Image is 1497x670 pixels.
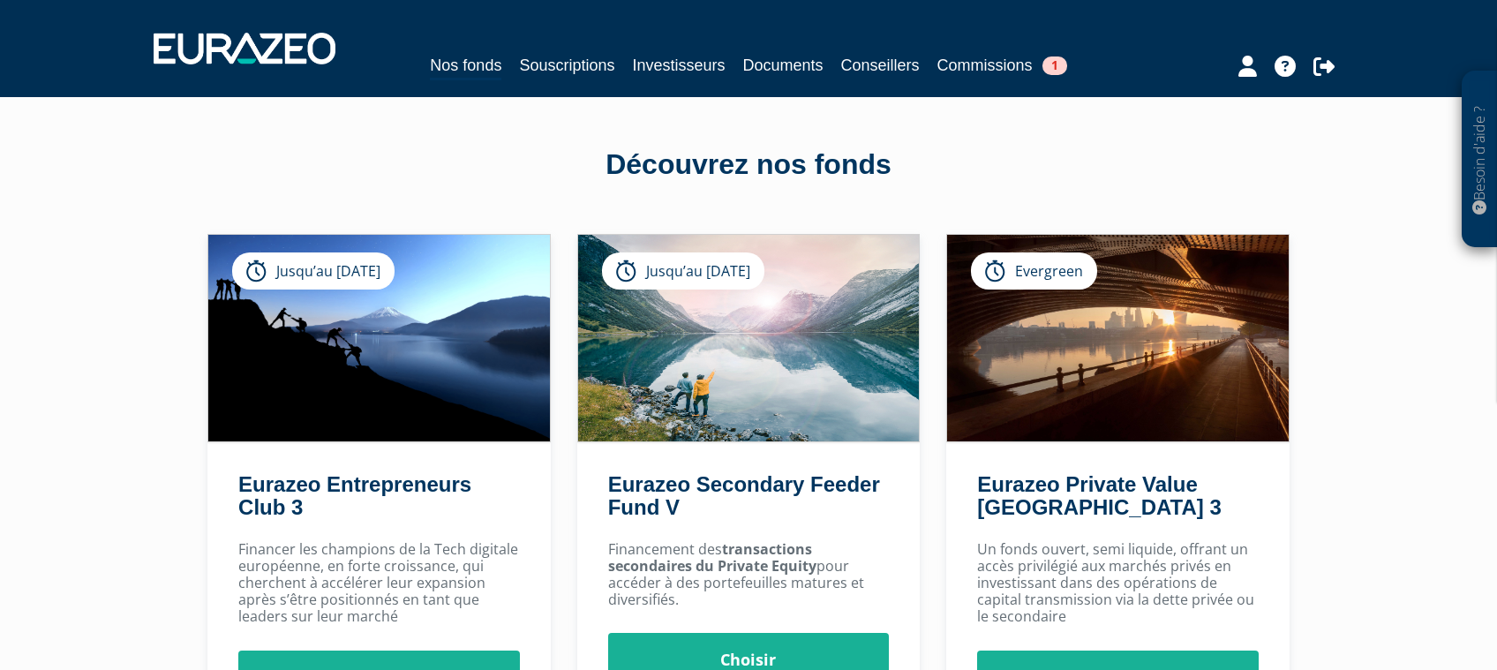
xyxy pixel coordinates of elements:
img: Eurazeo Secondary Feeder Fund V [578,235,920,441]
a: Eurazeo Private Value [GEOGRAPHIC_DATA] 3 [977,472,1221,519]
p: Besoin d'aide ? [1470,80,1490,239]
a: Documents [743,53,824,78]
a: Eurazeo Secondary Feeder Fund V [608,472,880,519]
div: Découvrez nos fonds [245,145,1252,185]
img: Eurazeo Entrepreneurs Club 3 [208,235,550,441]
span: 1 [1042,56,1067,75]
a: Investisseurs [632,53,725,78]
div: Jusqu’au [DATE] [602,252,764,290]
a: Eurazeo Entrepreneurs Club 3 [238,472,471,519]
p: Financement des pour accéder à des portefeuilles matures et diversifiés. [608,541,890,609]
a: Nos fonds [430,53,501,80]
a: Commissions1 [937,53,1067,78]
strong: transactions secondaires du Private Equity [608,539,816,576]
p: Un fonds ouvert, semi liquide, offrant un accès privilégié aux marchés privés en investissant dan... [977,541,1259,626]
a: Conseillers [841,53,920,78]
div: Jusqu’au [DATE] [232,252,395,290]
img: 1732889491-logotype_eurazeo_blanc_rvb.png [154,33,335,64]
a: Souscriptions [519,53,614,78]
img: Eurazeo Private Value Europe 3 [947,235,1289,441]
div: Evergreen [971,252,1097,290]
p: Financer les champions de la Tech digitale européenne, en forte croissance, qui cherchent à accél... [238,541,520,626]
